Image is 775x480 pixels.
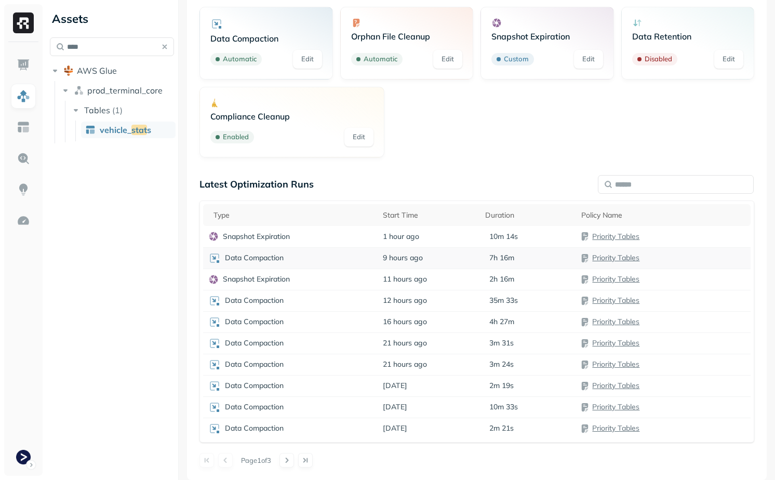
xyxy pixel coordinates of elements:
[383,296,427,305] span: 12 hours ago
[50,62,174,79] button: AWS Glue
[17,58,30,72] img: Dashboard
[489,423,514,433] p: 2m 21s
[592,232,639,241] a: Priority Tables
[223,54,257,64] p: Automatic
[84,105,110,115] span: Tables
[225,296,284,305] p: Data Compaction
[225,359,284,369] p: Data Compaction
[17,152,30,165] img: Query Explorer
[74,85,84,96] img: namespace
[71,102,175,118] button: Tables(1)
[383,274,427,284] span: 11 hours ago
[17,214,30,228] img: Optimization
[489,381,514,391] p: 2m 19s
[225,338,284,348] p: Data Compaction
[199,178,314,190] p: Latest Optimization Runs
[592,338,639,348] a: Priority Tables
[17,89,30,103] img: Assets
[383,210,475,220] div: Start Time
[592,359,639,369] a: Priority Tables
[592,423,639,433] a: Priority Tables
[383,317,427,327] span: 16 hours ago
[383,359,427,369] span: 21 hours ago
[489,317,514,327] p: 4h 27m
[364,54,397,64] p: Automatic
[491,31,603,42] p: Snapshot Expiration
[13,12,34,33] img: Ryft
[489,402,518,412] p: 10m 33s
[210,111,373,122] p: Compliance Cleanup
[112,105,123,115] p: ( 1 )
[17,183,30,196] img: Insights
[632,31,743,42] p: Data Retention
[592,296,639,305] a: Priority Tables
[489,338,514,348] p: 3m 31s
[225,253,284,263] p: Data Compaction
[383,381,407,391] span: [DATE]
[489,253,514,263] p: 7h 16m
[225,423,284,433] p: Data Compaction
[77,65,117,76] span: AWS Glue
[383,423,407,433] span: [DATE]
[645,54,672,64] p: Disabled
[383,402,407,412] span: [DATE]
[504,54,529,64] p: Custom
[85,125,96,135] img: table
[433,50,462,69] a: Edit
[147,125,151,135] span: s
[489,359,514,369] p: 3m 24s
[60,82,175,99] button: prod_terminal_core
[592,253,639,262] a: Priority Tables
[225,317,284,327] p: Data Compaction
[293,50,322,69] a: Edit
[714,50,743,69] a: Edit
[592,317,639,326] a: Priority Tables
[81,122,176,138] a: vehicle_stats
[100,125,131,135] span: vehicle_
[383,253,423,263] span: 9 hours ago
[351,31,462,42] p: Orphan File Cleanup
[485,210,571,220] div: Duration
[592,381,639,390] a: Priority Tables
[489,232,518,242] p: 10m 14s
[50,10,174,27] div: Assets
[223,274,290,284] p: Snapshot Expiration
[16,450,31,464] img: Terminal
[87,85,163,96] span: prod_terminal_core
[225,381,284,391] p: Data Compaction
[131,125,147,135] span: stat
[489,296,518,305] p: 35m 33s
[223,232,290,242] p: Snapshot Expiration
[592,274,639,284] a: Priority Tables
[581,210,745,220] div: Policy Name
[225,402,284,412] p: Data Compaction
[241,456,271,465] p: Page 1 of 3
[592,402,639,411] a: Priority Tables
[383,232,419,242] span: 1 hour ago
[213,210,372,220] div: Type
[489,274,514,284] p: 2h 16m
[223,132,249,142] p: Enabled
[17,121,30,134] img: Asset Explorer
[63,65,74,76] img: root
[574,50,603,69] a: Edit
[210,33,322,44] p: Data Compaction
[344,128,373,146] a: Edit
[383,338,427,348] span: 21 hours ago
